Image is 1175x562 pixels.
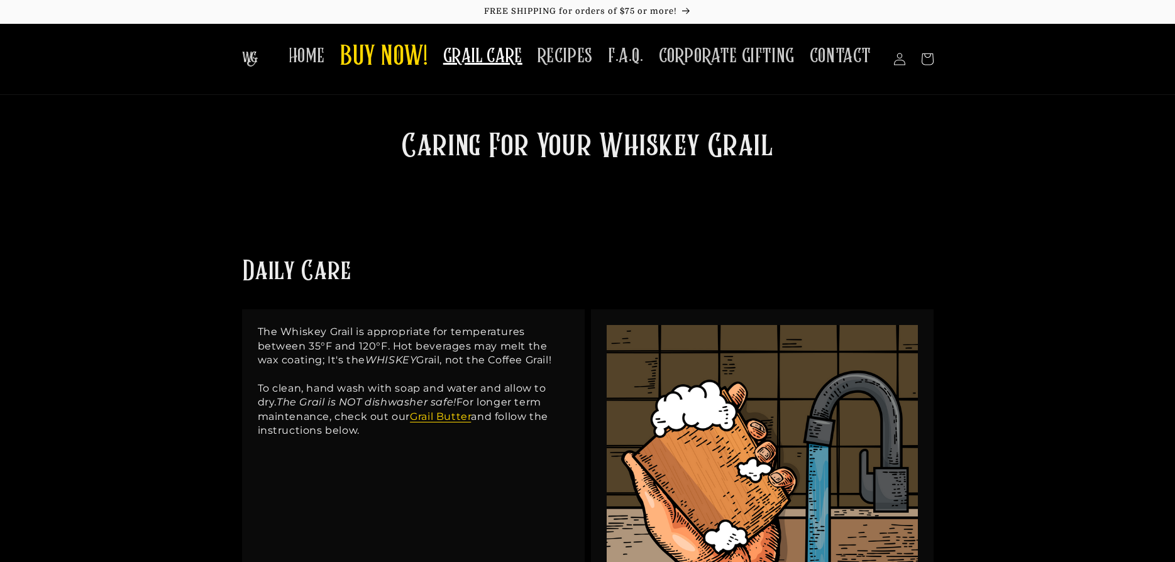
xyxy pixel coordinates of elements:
[242,52,258,67] img: The Whiskey Grail
[242,255,351,290] h2: Daily Care
[289,44,325,69] span: HOME
[365,354,416,366] em: WHISKEY
[659,44,795,69] span: CORPORATE GIFTING
[340,40,428,75] span: BUY NOW!
[443,44,522,69] span: GRAIL CARE
[651,36,802,76] a: CORPORATE GIFTING
[258,325,569,438] p: The Whiskey Grail is appropriate for temperatures between 35°F and 120°F. Hot beverages may melt ...
[538,44,593,69] span: RECIPES
[530,36,600,76] a: RECIPES
[277,396,456,408] em: The Grail is NOT dishwasher safe!
[802,36,879,76] a: CONTACT
[608,44,644,69] span: F.A.Q.
[281,36,333,76] a: HOME
[343,126,833,169] h2: Caring For Your Whiskey Grail
[600,36,651,76] a: F.A.Q.
[436,36,530,76] a: GRAIL CARE
[810,44,871,69] span: CONTACT
[13,6,1162,17] p: FREE SHIPPING for orders of $75 or more!
[410,410,471,422] a: Grail Butter
[333,33,436,82] a: BUY NOW!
